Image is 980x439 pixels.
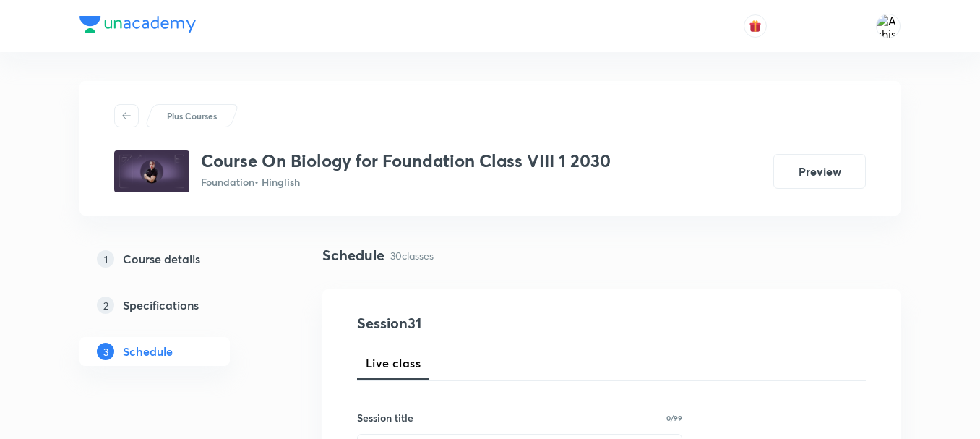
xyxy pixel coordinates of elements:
[79,244,276,273] a: 1Course details
[114,150,189,192] img: 4504bd2ba0e44e1ea07bb52961e91ba1.jpg
[876,14,901,38] img: Ashish Kumar
[744,14,767,38] button: avatar
[749,20,762,33] img: avatar
[123,343,173,360] h5: Schedule
[357,312,621,334] h4: Session 31
[201,150,611,171] h3: Course On Biology for Foundation Class VIII 1 2030
[366,354,421,372] span: Live class
[97,250,114,268] p: 1
[97,343,114,360] p: 3
[123,250,200,268] h5: Course details
[773,154,866,189] button: Preview
[390,248,434,263] p: 30 classes
[322,244,384,266] h4: Schedule
[357,410,413,425] h6: Session title
[79,291,276,320] a: 2Specifications
[167,109,217,122] p: Plus Courses
[97,297,114,314] p: 2
[666,414,682,422] p: 0/99
[79,16,196,33] img: Company Logo
[79,16,196,37] a: Company Logo
[123,297,199,314] h5: Specifications
[201,174,611,189] p: Foundation • Hinglish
